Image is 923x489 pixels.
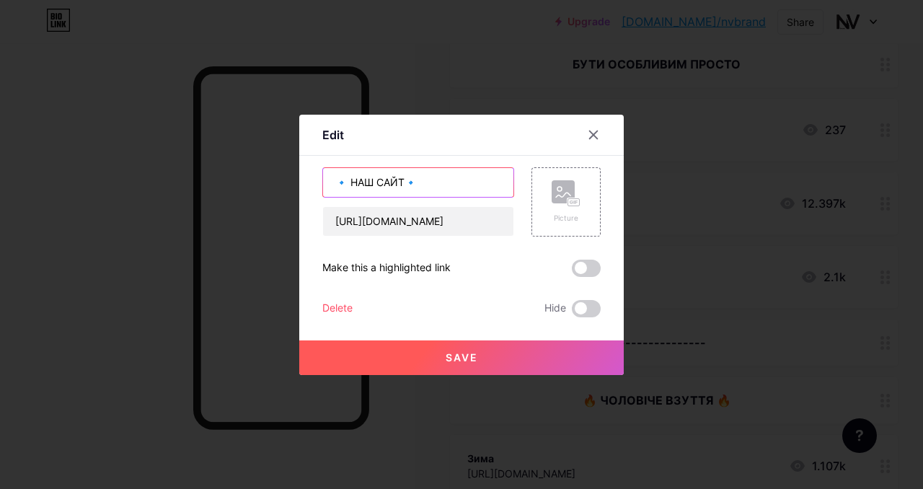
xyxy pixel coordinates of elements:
span: Save [446,351,478,364]
div: Delete [322,300,353,317]
div: Edit [322,126,344,144]
div: Make this a highlighted link [322,260,451,277]
input: URL [323,207,513,236]
span: Hide [544,300,566,317]
div: Picture [552,213,580,224]
button: Save [299,340,624,375]
input: Title [323,168,513,197]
